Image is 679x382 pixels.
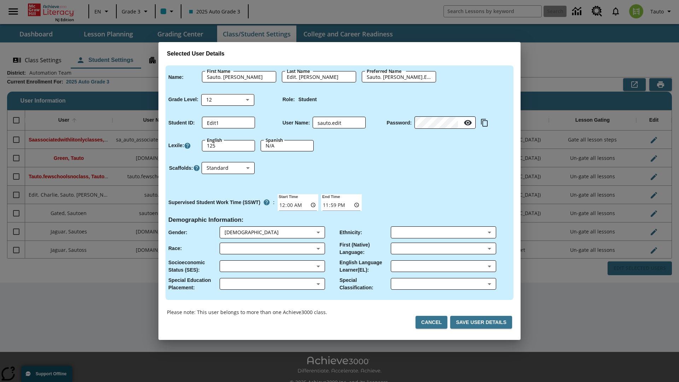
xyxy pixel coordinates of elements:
p: Race : [168,245,182,252]
p: Password : [387,119,412,127]
p: Ethnicity : [339,229,362,236]
p: Special Classification : [339,277,391,291]
label: First Name [207,68,231,74]
p: Special Education Placement : [168,277,220,291]
button: Copy text to clipboard [478,117,491,129]
button: Save User Details [450,316,512,329]
div: Male [225,229,314,236]
div: Password [414,117,476,129]
p: Please note: This user belongs to more than one Achieve3000 class. [167,308,327,316]
label: End Time [321,193,340,199]
p: English Language Learner(EL) : [339,259,391,274]
div: Standard [202,162,255,174]
label: English [207,137,222,143]
p: Student [298,96,317,103]
button: Reveal Password [461,116,475,130]
p: Grade Level : [168,96,198,103]
p: Scaffolds : [169,164,193,172]
div: 12 [201,94,254,105]
p: Gender : [168,229,187,236]
p: Supervised Student Work Time (SSWT) [168,199,260,206]
p: User Name : [283,119,310,127]
button: Supervised Student Work Time is the timeframe when students can take LevelSet and when lessons ar... [260,196,273,209]
label: Start Time [278,193,298,199]
p: Student ID : [168,119,195,127]
button: Cancel [416,316,447,329]
div: Grade Level [201,94,254,105]
p: Socioeconomic Status (SES) : [168,259,220,274]
p: Role : [283,96,295,103]
p: Lexile : [168,142,184,149]
label: Spanish [266,137,283,143]
div: Student ID [202,117,255,128]
button: Click here to know more about Scaffolds [193,164,200,172]
p: Name : [168,74,184,81]
label: Preferred Name [367,68,401,74]
div: User Name [313,117,366,128]
label: Last Name [287,68,310,74]
div: Scaffolds [202,162,255,174]
h3: Selected User Details [167,51,512,57]
a: Click here to know more about Lexiles, Will open in new tab [184,142,191,149]
h4: Demographic Information : [168,216,244,224]
p: First (Native) Language : [339,241,391,256]
div: : [168,196,275,209]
